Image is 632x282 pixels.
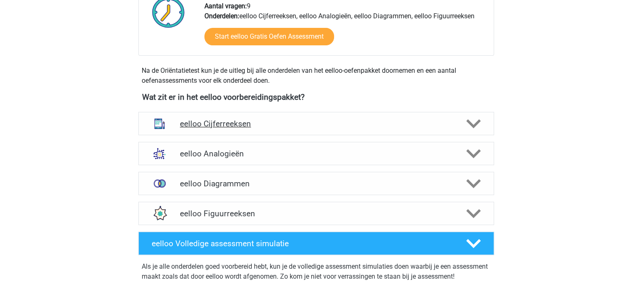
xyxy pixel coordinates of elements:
b: Onderdelen: [204,12,239,20]
a: eelloo Volledige assessment simulatie [135,232,497,255]
h4: eelloo Diagrammen [180,179,452,188]
img: venn diagrammen [149,173,170,194]
h4: eelloo Volledige assessment simulatie [152,239,452,248]
img: analogieen [149,143,170,164]
a: analogieen eelloo Analogieën [135,142,497,165]
div: Na de Oriëntatietest kun je de uitleg bij alle onderdelen van het eelloo-oefenpakket doornemen en... [138,66,494,86]
h4: eelloo Analogieën [180,149,452,158]
h4: Wat zit er in het eelloo voorbereidingspakket? [142,92,490,102]
h4: eelloo Cijferreeksen [180,119,452,129]
a: Start eelloo Gratis Oefen Assessment [204,28,334,45]
a: figuurreeksen eelloo Figuurreeksen [135,202,497,225]
h4: eelloo Figuurreeksen [180,209,452,218]
a: cijferreeksen eelloo Cijferreeksen [135,112,497,135]
b: Aantal vragen: [204,2,247,10]
img: cijferreeksen [149,113,170,134]
a: venn diagrammen eelloo Diagrammen [135,172,497,195]
img: figuurreeksen [149,203,170,224]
